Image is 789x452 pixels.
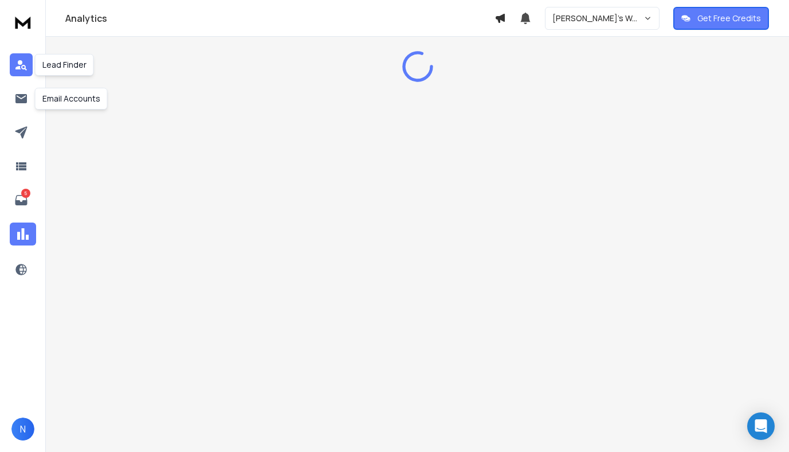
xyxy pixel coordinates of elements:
div: Lead Finder [35,54,94,76]
button: N [11,418,34,441]
p: Get Free Credits [697,13,761,24]
p: [PERSON_NAME]'s Workspace [552,13,643,24]
button: Get Free Credits [673,7,769,30]
img: logo [11,11,34,33]
h1: Analytics [65,11,494,25]
div: Open Intercom Messenger [747,412,775,440]
div: Email Accounts [35,88,108,110]
p: 5 [21,189,30,198]
a: 5 [10,189,33,212]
